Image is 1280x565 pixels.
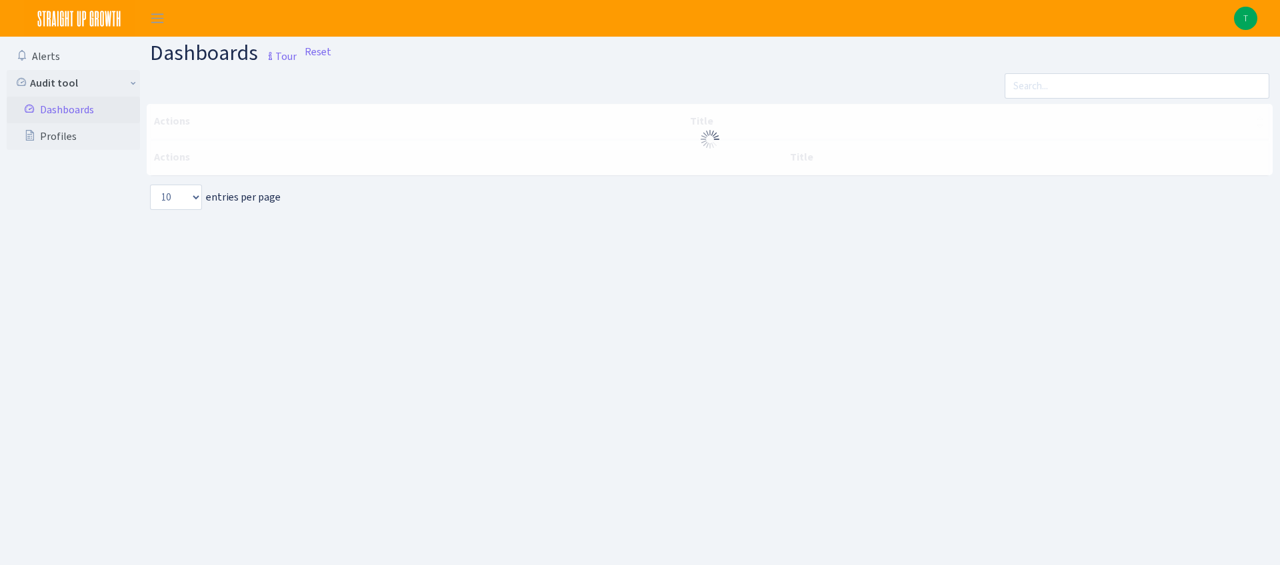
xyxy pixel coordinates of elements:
[262,45,297,68] small: Tour
[258,39,297,67] a: Tour
[1234,7,1257,30] img: Tom First
[1005,73,1269,99] input: Search...
[150,185,281,210] label: entries per page
[150,185,202,210] select: entries per page
[1234,7,1257,30] a: T
[305,44,331,60] a: Reset
[150,42,297,68] h1: Dashboards
[7,97,140,123] a: Dashboards
[7,70,140,97] a: Audit tool
[699,129,721,150] img: Processing...
[7,123,140,150] a: Profiles
[141,7,174,29] button: Toggle navigation
[7,43,140,70] a: Alerts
